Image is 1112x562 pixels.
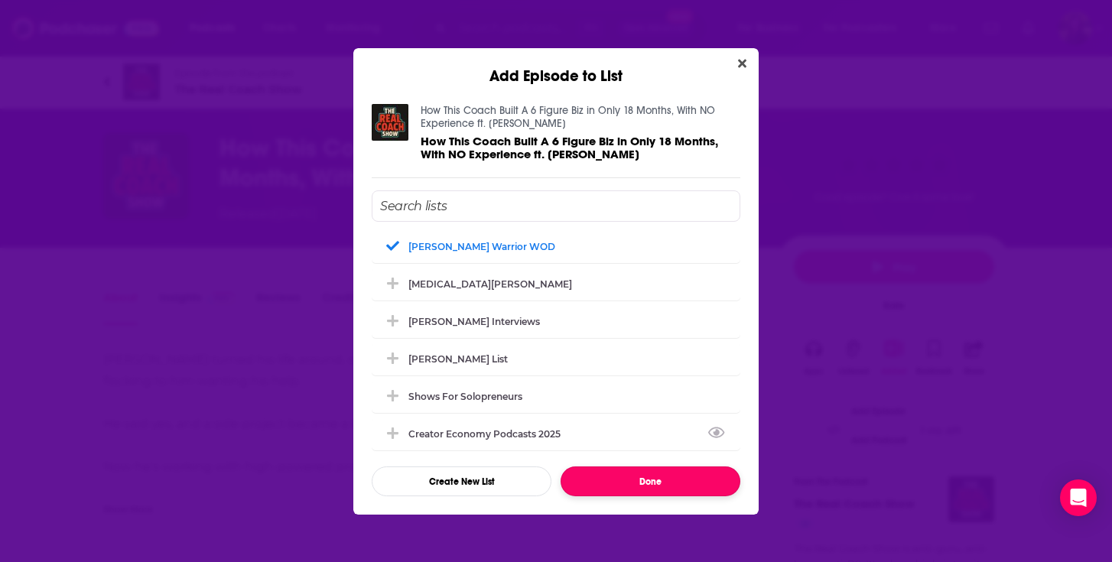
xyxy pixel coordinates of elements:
div: Creator Economy Podcasts 2025 [372,417,740,450]
div: Open Intercom Messenger [1060,479,1097,516]
div: Alli Rizacos [372,267,740,300]
div: [PERSON_NAME] Interviews [408,316,540,327]
div: Phil Palmer Warrior WOD [372,229,740,263]
div: [MEDICAL_DATA][PERSON_NAME] [408,278,572,290]
button: Done [561,466,740,496]
div: Shows for Solopreneurs [372,379,740,413]
div: Creator Economy Podcasts 2025 [408,428,570,440]
div: [PERSON_NAME] List [408,353,508,365]
div: [PERSON_NAME] Warrior WOD [408,241,555,252]
input: Search lists [372,190,740,222]
a: How This Coach Built A 6 Figure Biz in Only 18 Months, With NO Experience ft. Mitchell Osmond [421,135,740,161]
div: Add Episode To List [372,190,740,496]
span: How This Coach Built A 6 Figure Biz in Only 18 Months, With NO Experience ft. [PERSON_NAME] [421,134,718,161]
div: Chenell Basilio's List [372,342,740,375]
div: Shows for Solopreneurs [408,391,522,402]
a: How This Coach Built A 6 Figure Biz in Only 18 Months, With NO Experience ft. Mitchell Osmond [421,104,715,130]
div: Codie Sanchez Interviews [372,304,740,338]
div: Add Episode to List [353,48,759,86]
img: How This Coach Built A 6 Figure Biz in Only 18 Months, With NO Experience ft. Mitchell Osmond [372,104,408,141]
button: Create New List [372,466,551,496]
button: View Link [561,437,570,438]
button: Close [732,54,753,73]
